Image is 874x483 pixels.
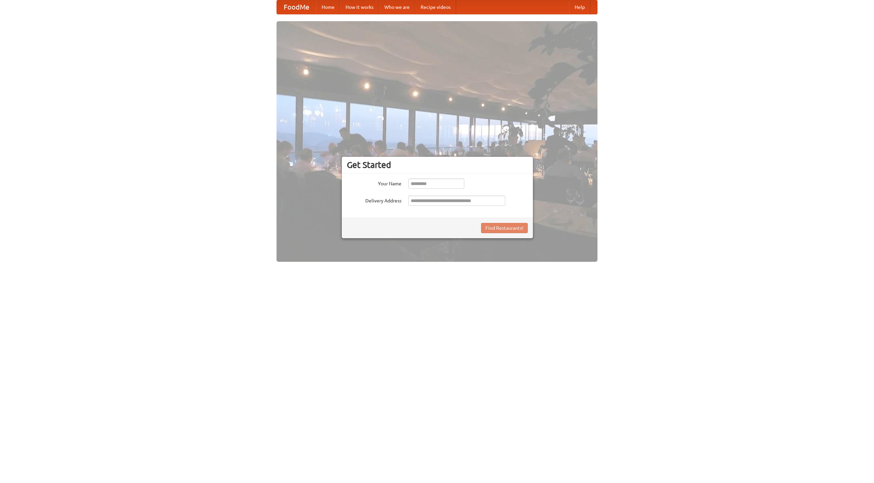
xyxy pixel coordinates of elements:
a: How it works [340,0,379,14]
button: Find Restaurants! [481,223,528,233]
a: Who we are [379,0,415,14]
label: Delivery Address [347,196,401,204]
label: Your Name [347,179,401,187]
a: FoodMe [277,0,316,14]
a: Recipe videos [415,0,456,14]
a: Home [316,0,340,14]
h3: Get Started [347,160,528,170]
a: Help [569,0,590,14]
